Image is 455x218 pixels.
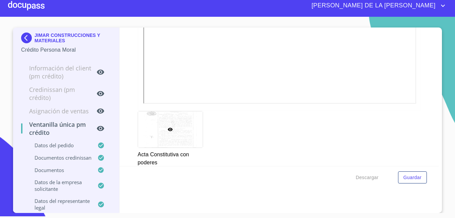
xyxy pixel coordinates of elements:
[21,64,96,80] p: Información del Client (PM crédito)
[21,86,96,102] p: Credinissan (PM crédito)
[307,0,447,11] button: account of current user
[21,33,35,43] img: Docupass spot blue
[21,33,111,46] div: JIMAR CONSTRUCCIONES Y MATERIALES
[35,33,111,43] p: JIMAR CONSTRUCCIONES Y MATERIALES
[21,46,111,54] p: Crédito Persona Moral
[307,0,439,11] span: [PERSON_NAME] DE LA [PERSON_NAME]
[398,171,427,184] button: Guardar
[21,107,96,115] p: Asignación de Ventas
[21,154,97,161] p: Documentos CrediNissan
[403,173,421,182] span: Guardar
[21,142,97,149] p: Datos del pedido
[353,171,381,184] button: Descargar
[356,173,379,182] span: Descargar
[21,198,97,211] p: Datos del representante legal
[21,179,97,192] p: Datos de la empresa solicitante
[21,120,96,137] p: Ventanilla única PM crédito
[21,167,97,173] p: Documentos
[138,148,202,167] p: Acta Constitutiva con poderes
